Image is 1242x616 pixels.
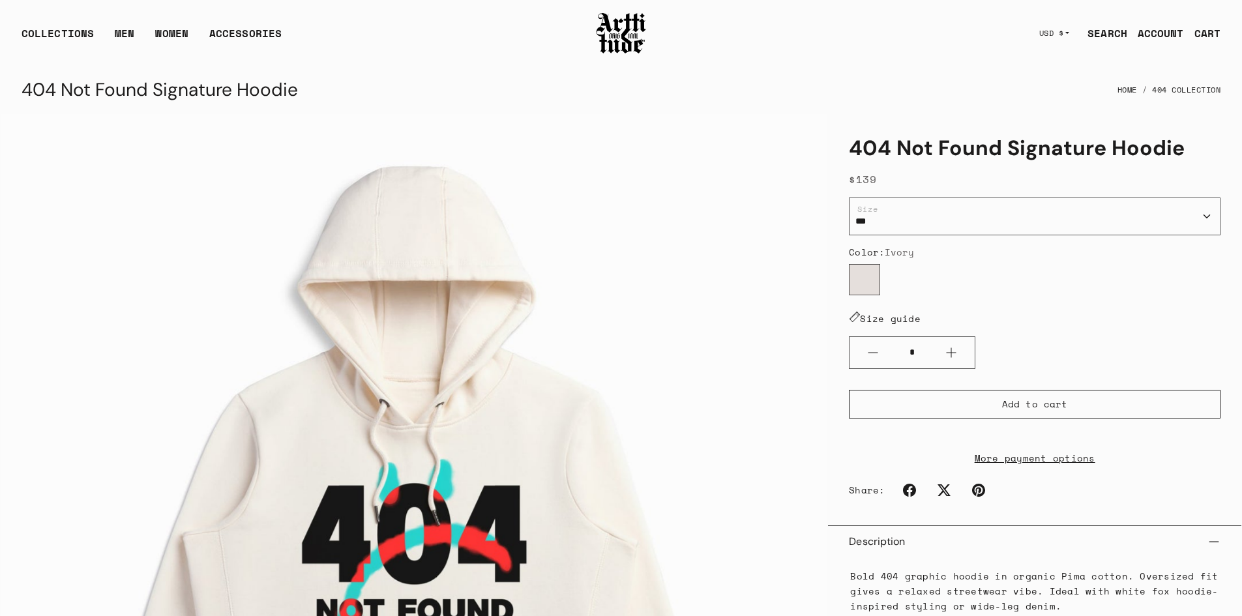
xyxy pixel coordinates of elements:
[850,568,1219,613] p: Bold 404 graphic hoodie in organic Pima cotton. Oversized fit gives a relaxed streetwear vibe. Id...
[1184,20,1220,46] a: Open cart
[849,390,1220,418] button: Add to cart
[22,25,94,51] div: COLLECTIONS
[155,25,188,51] a: WOMEN
[896,340,928,364] input: Quantity
[1077,20,1127,46] a: SEARCH
[1002,398,1067,411] span: Add to cart
[1127,20,1184,46] a: ACCOUNT
[849,246,1220,259] div: Color:
[849,135,1220,161] h1: 404 Not Found Signature Hoodie
[1039,28,1064,38] span: USD $
[964,476,993,505] a: Pinterest
[849,526,1220,557] button: Description
[115,25,134,51] a: MEN
[595,11,647,55] img: Arttitude
[22,74,298,106] div: 404 Not Found Signature Hoodie
[895,476,924,505] a: Facebook
[1194,25,1220,41] div: CART
[11,25,292,51] ul: Main navigation
[1031,19,1078,48] button: USD $
[849,264,880,295] label: Ivory
[849,450,1220,465] a: More payment options
[849,171,876,187] span: $139
[928,337,975,368] button: Plus
[1152,76,1220,104] a: 404 Collection
[209,25,282,51] div: ACCESSORIES
[930,476,958,505] a: Twitter
[850,337,896,368] button: Minus
[1117,76,1137,104] a: Home
[885,245,915,259] span: Ivory
[849,484,885,497] span: Share:
[849,312,921,325] a: Size guide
